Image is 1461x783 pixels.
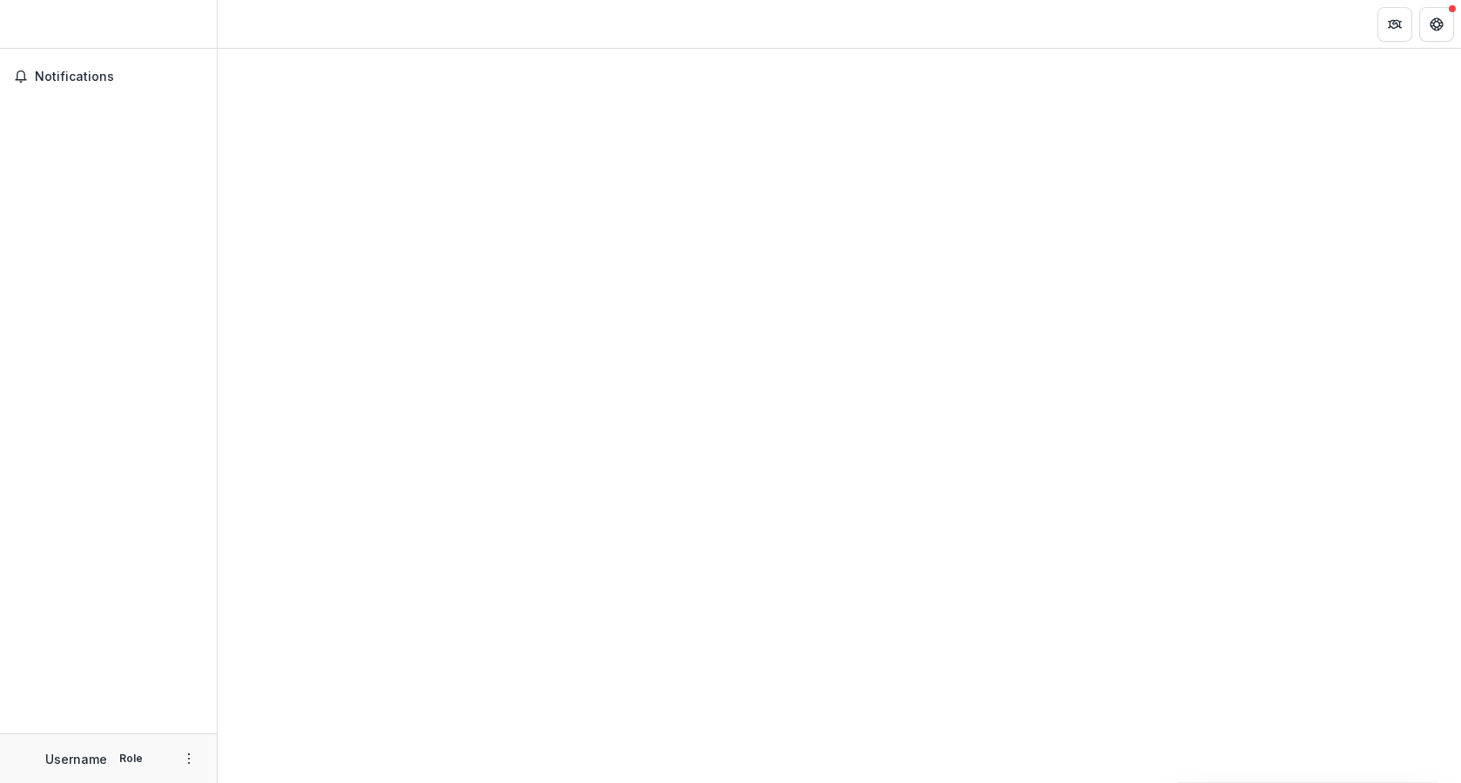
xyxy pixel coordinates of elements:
button: More [178,748,199,769]
button: Get Help [1419,7,1454,42]
p: Role [114,751,148,766]
span: Notifications [35,70,203,84]
p: Username [45,750,107,768]
button: Notifications [7,63,210,90]
button: Partners [1377,7,1412,42]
